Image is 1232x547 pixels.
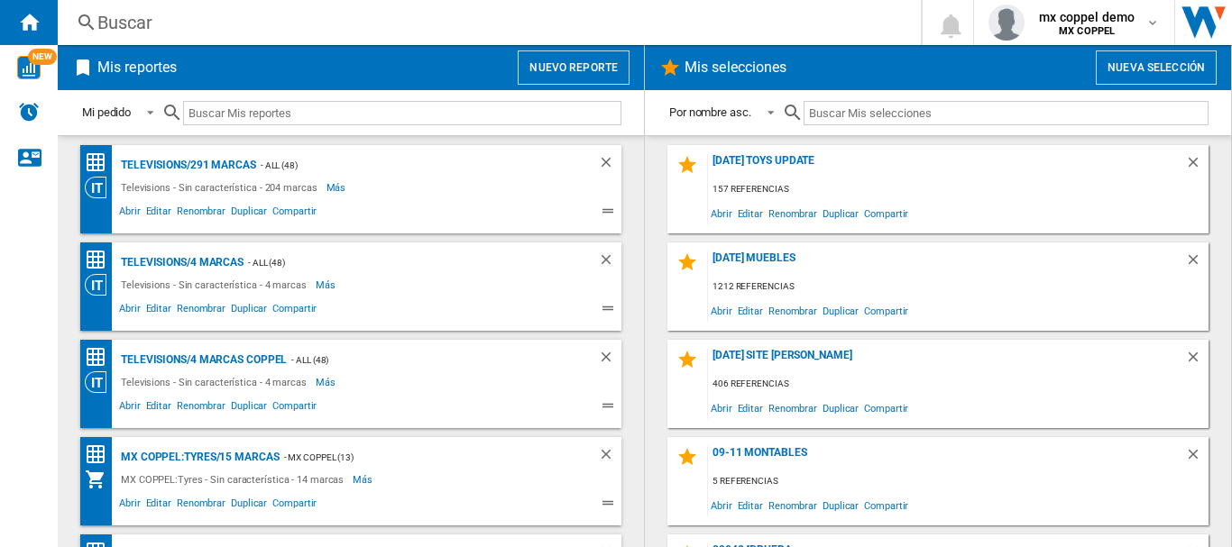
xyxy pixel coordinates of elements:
div: 09-11 MONTABLES [708,446,1185,470]
div: Televisions - Sin característica - 204 marcas [116,177,326,198]
span: Abrir [708,201,735,225]
span: Duplicar [820,201,861,225]
span: Editar [143,397,174,419]
img: alerts-logo.svg [18,101,40,123]
div: Televisions - Sin característica - 4 marcas [116,371,316,393]
span: Editar [143,495,174,516]
div: Mi pedido [82,105,131,119]
span: Compartir [270,397,319,419]
button: Nuevo reporte [518,50,630,85]
h2: Mis selecciones [681,50,791,85]
div: Visión Categoría [85,177,116,198]
div: Visión Categoría [85,274,116,296]
button: Nueva selección [1096,50,1217,85]
span: Duplicar [228,397,270,419]
input: Buscar Mis reportes [183,101,621,125]
span: Compartir [861,298,911,323]
div: Borrar [598,446,621,469]
div: 5 referencias [708,470,1209,493]
div: - ALL (48) [256,154,562,177]
span: Editar [143,203,174,224]
div: 1212 referencias [708,276,1209,298]
span: Duplicar [228,203,270,224]
span: Compartir [861,396,911,420]
div: Televisions/291 marcas [116,154,256,177]
div: [DATE] MUEBLES [708,251,1185,276]
h2: Mis reportes [94,50,180,85]
span: Compartir [270,495,319,516]
div: Por nombre asc. [669,105,751,119]
input: Buscar Mis selecciones [804,101,1209,125]
span: Abrir [116,495,143,516]
span: Compartir [270,203,319,224]
span: Duplicar [228,495,270,516]
span: Abrir [116,397,143,419]
span: Abrir [116,203,143,224]
div: Borrar [1185,446,1209,470]
span: NEW [28,49,57,65]
span: Duplicar [820,493,861,517]
div: Buscar [97,10,874,35]
div: Borrar [598,251,621,274]
span: Renombrar [766,201,820,225]
div: Borrar [598,349,621,371]
span: Renombrar [174,495,228,516]
div: MX COPPEL:Tyres - Sin característica - 14 marcas [116,469,353,490]
span: Renombrar [174,203,228,224]
span: Abrir [708,396,735,420]
img: profile.jpg [988,5,1025,41]
b: MX COPPEL [1059,25,1115,37]
span: Duplicar [228,300,270,322]
div: Visión Categoría [85,371,116,393]
span: Compartir [861,493,911,517]
div: Borrar [1185,349,1209,373]
div: [DATE] toys update [708,154,1185,178]
span: Editar [735,201,766,225]
span: Editar [143,300,174,322]
span: Más [316,274,338,296]
div: Matriz de precios [85,443,116,466]
span: Compartir [861,201,911,225]
div: Televisions/4 marcas COPPEL [116,349,287,371]
span: Duplicar [820,396,861,420]
span: Editar [735,298,766,323]
div: Borrar [598,154,621,177]
div: Matriz de precios [85,151,116,174]
span: Editar [735,493,766,517]
span: Renombrar [766,493,820,517]
div: - ALL (48) [287,349,562,371]
div: Borrar [1185,154,1209,178]
div: Televisions/4 marcas [116,251,244,274]
div: [DATE] site [PERSON_NAME] [708,349,1185,373]
span: Más [326,177,349,198]
div: Matriz de precios [85,346,116,369]
span: Más [353,469,375,490]
span: Renombrar [766,396,820,420]
span: Renombrar [174,397,228,419]
span: mx coppel demo [1039,8,1135,26]
img: wise-card.svg [17,56,41,79]
div: 157 referencias [708,178,1209,201]
span: Renombrar [766,298,820,323]
div: Televisions - Sin característica - 4 marcas [116,274,316,296]
span: Abrir [708,493,735,517]
div: Matriz de precios [85,249,116,271]
div: Mi colección [85,469,116,490]
div: - ALL (48) [244,251,562,274]
div: 406 referencias [708,373,1209,396]
div: - MX COPPEL (13) [280,446,562,469]
div: Borrar [1185,251,1209,276]
span: Editar [735,396,766,420]
span: Renombrar [174,300,228,322]
span: Abrir [708,298,735,323]
span: Compartir [270,300,319,322]
span: Duplicar [820,298,861,323]
span: Abrir [116,300,143,322]
div: MX COPPEL:Tyres/15 marcas [116,446,280,469]
span: Más [316,371,338,393]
